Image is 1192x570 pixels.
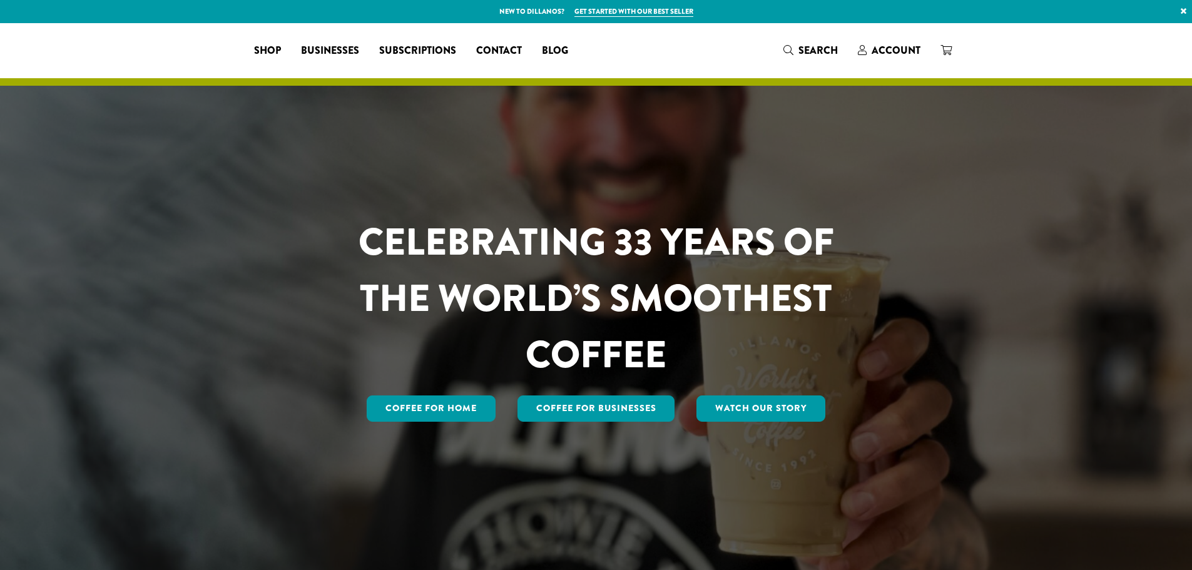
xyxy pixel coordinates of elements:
span: Shop [254,43,281,59]
a: Get started with our best seller [574,6,693,17]
a: Search [773,40,848,61]
a: Coffee For Businesses [517,395,675,422]
a: Shop [244,41,291,61]
a: Watch Our Story [696,395,825,422]
span: Blog [542,43,568,59]
span: Subscriptions [379,43,456,59]
span: Contact [476,43,522,59]
span: Account [872,43,920,58]
span: Search [798,43,838,58]
a: Coffee for Home [367,395,496,422]
span: Businesses [301,43,359,59]
h1: CELEBRATING 33 YEARS OF THE WORLD’S SMOOTHEST COFFEE [322,214,871,383]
